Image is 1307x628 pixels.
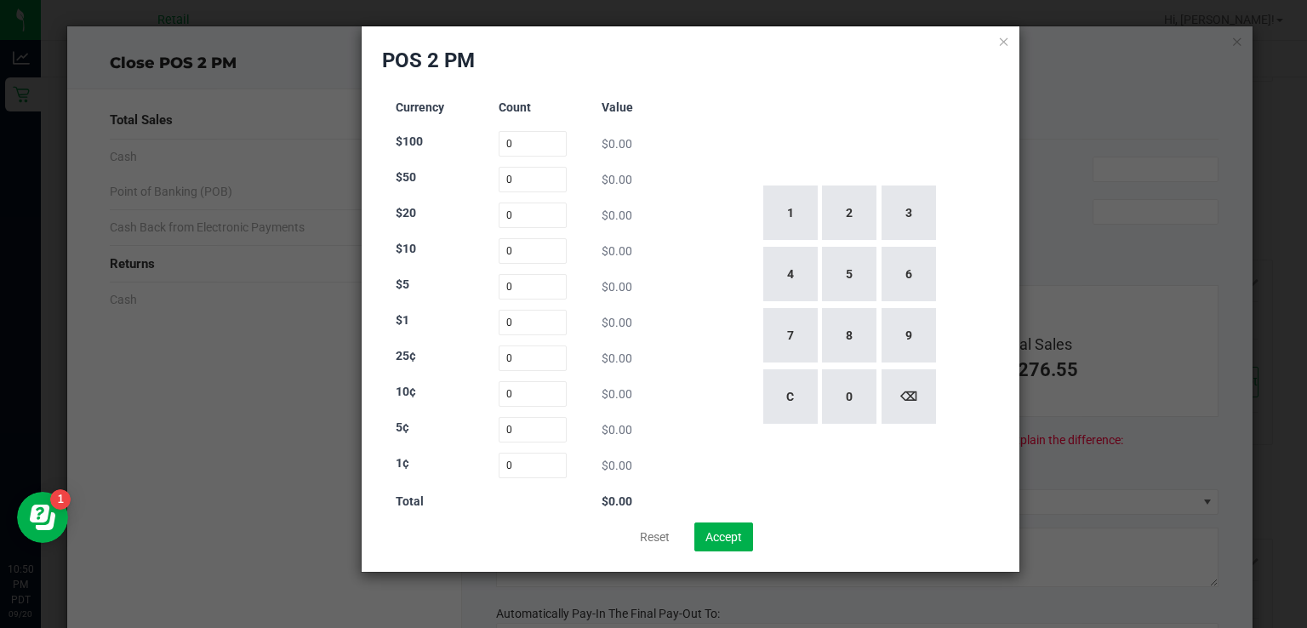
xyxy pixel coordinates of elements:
[396,168,416,186] label: $50
[602,173,632,186] span: $0.00
[499,417,568,442] input: Count
[396,419,409,437] label: 5¢
[396,101,465,114] h3: Currency
[602,387,632,401] span: $0.00
[763,369,818,424] button: C
[50,489,71,510] iframe: Resource center unread badge
[396,276,409,294] label: $5
[602,137,632,151] span: $0.00
[499,203,568,228] input: Count
[382,47,475,74] h2: POS 2 PM
[602,459,632,472] span: $0.00
[882,186,936,240] button: 3
[629,522,681,551] button: Reset
[602,351,632,365] span: $0.00
[396,495,465,508] h3: Total
[763,247,818,301] button: 4
[822,369,876,424] button: 0
[602,208,632,222] span: $0.00
[763,308,818,363] button: 7
[396,454,409,472] label: 1¢
[882,247,936,301] button: 6
[882,308,936,363] button: 9
[499,310,568,335] input: Count
[499,453,568,478] input: Count
[822,186,876,240] button: 2
[602,101,671,114] h3: Value
[822,247,876,301] button: 5
[396,204,416,222] label: $20
[822,308,876,363] button: 8
[602,495,671,508] h3: $0.00
[499,101,568,114] h3: Count
[499,381,568,407] input: Count
[602,316,632,329] span: $0.00
[396,311,409,329] label: $1
[396,383,416,401] label: 10¢
[694,522,753,551] button: Accept
[499,238,568,264] input: Count
[396,133,423,151] label: $100
[17,492,68,543] iframe: Resource center
[499,167,568,192] input: Count
[396,240,416,258] label: $10
[499,345,568,371] input: Count
[499,274,568,300] input: Count
[882,369,936,424] button: ⌫
[602,244,632,258] span: $0.00
[396,347,416,365] label: 25¢
[763,186,818,240] button: 1
[602,280,632,294] span: $0.00
[499,131,568,157] input: Count
[602,423,632,437] span: $0.00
